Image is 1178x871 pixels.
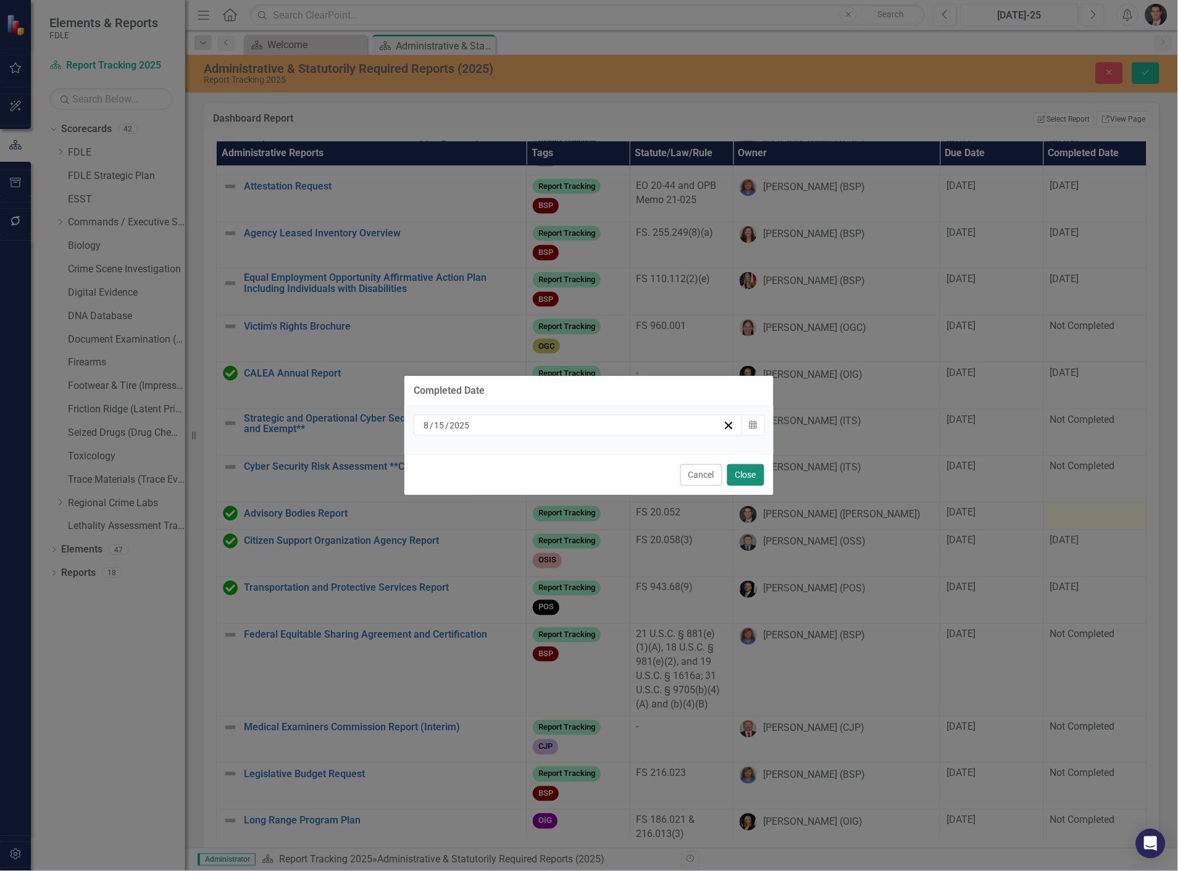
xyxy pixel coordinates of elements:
div: Completed Date [414,385,485,396]
button: Close [727,464,764,486]
div: Open Intercom Messenger [1136,829,1166,859]
span: / [430,420,433,431]
span: / [445,420,449,431]
button: Cancel [680,464,722,486]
